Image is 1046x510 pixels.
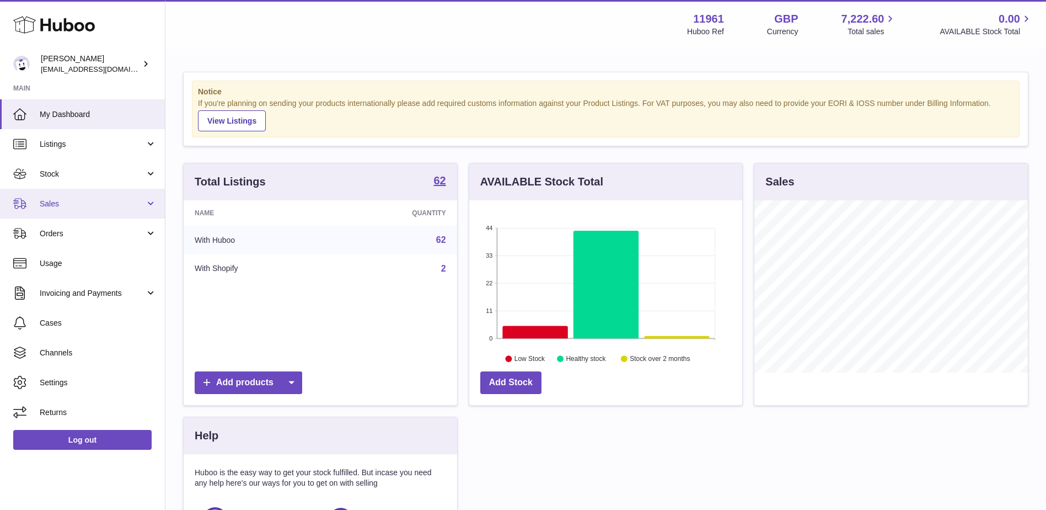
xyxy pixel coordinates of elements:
[40,348,157,358] span: Channels
[774,12,798,26] strong: GBP
[198,98,1013,131] div: If you're planning on sending your products internationally please add required customs informati...
[489,335,492,342] text: 0
[195,371,302,394] a: Add products
[195,174,266,189] h3: Total Listings
[486,252,492,259] text: 33
[630,355,690,363] text: Stock over 2 months
[41,54,140,75] div: [PERSON_NAME]
[184,226,331,254] td: With Huboo
[480,371,541,394] a: Add Stock
[687,26,724,37] div: Huboo Ref
[847,26,897,37] span: Total sales
[486,307,492,314] text: 11
[40,139,145,150] span: Listings
[40,169,145,179] span: Stock
[486,225,492,231] text: 44
[40,199,145,209] span: Sales
[765,174,794,189] h3: Sales
[198,87,1013,97] strong: Notice
[433,175,446,186] strong: 62
[441,264,446,273] a: 2
[41,65,162,73] span: [EMAIL_ADDRESS][DOMAIN_NAME]
[195,428,218,443] h3: Help
[40,318,157,328] span: Cases
[195,467,446,488] p: Huboo is the easy way to get your stock fulfilled. But incase you need any help here's our ways f...
[767,26,798,37] div: Currency
[566,355,606,363] text: Healthy stock
[433,175,446,188] a: 62
[486,280,492,286] text: 22
[436,235,446,245] a: 62
[999,12,1020,26] span: 0.00
[40,258,157,269] span: Usage
[514,355,545,363] text: Low Stock
[693,12,724,26] strong: 11961
[13,430,152,450] a: Log out
[841,12,884,26] span: 7,222.60
[40,109,157,120] span: My Dashboard
[40,229,145,239] span: Orders
[841,12,897,37] a: 7,222.60 Total sales
[198,110,266,131] a: View Listings
[480,174,603,189] h3: AVAILABLE Stock Total
[184,200,331,226] th: Name
[40,407,157,418] span: Returns
[331,200,457,226] th: Quantity
[40,378,157,388] span: Settings
[940,12,1033,37] a: 0.00 AVAILABLE Stock Total
[940,26,1033,37] span: AVAILABLE Stock Total
[40,288,145,299] span: Invoicing and Payments
[184,254,331,283] td: With Shopify
[13,56,30,72] img: internalAdmin-11961@internal.huboo.com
